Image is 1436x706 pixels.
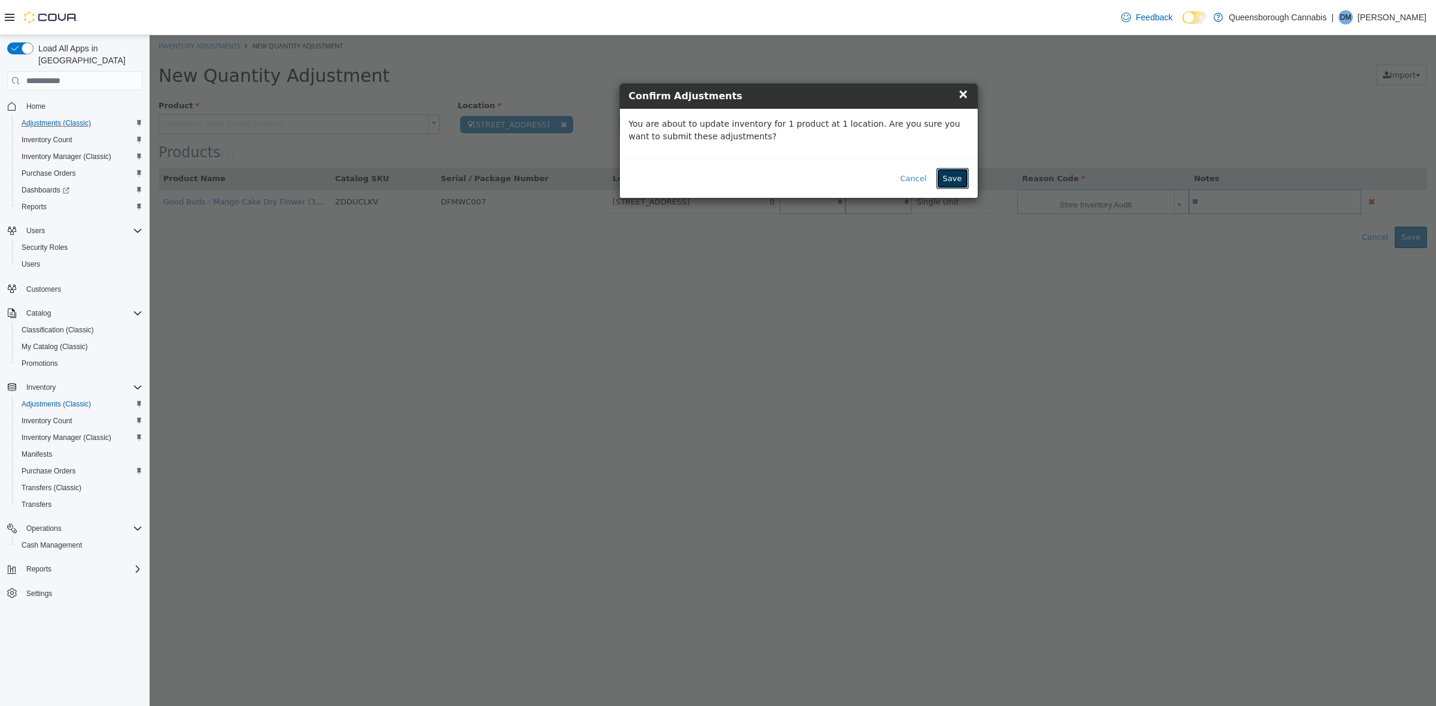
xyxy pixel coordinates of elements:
[26,226,45,236] span: Users
[2,520,147,537] button: Operations
[2,585,147,602] button: Settings
[22,521,66,536] button: Operations
[2,280,147,297] button: Customers
[17,183,142,197] span: Dashboards
[22,282,66,297] a: Customers
[2,561,147,577] button: Reports
[22,562,56,576] button: Reports
[1338,10,1353,25] div: Denise Meng
[17,323,99,337] a: Classification (Classic)
[17,133,142,147] span: Inventory Count
[22,380,142,395] span: Inventory
[17,430,116,445] a: Inventory Manager (Classic)
[1136,11,1172,23] span: Feedback
[12,182,147,198] a: Dashboards
[22,281,142,296] span: Customers
[1340,10,1352,25] span: DM
[17,133,77,147] a: Inventory Count
[2,222,147,239] button: Users
[26,564,51,574] span: Reports
[22,224,50,238] button: Users
[22,202,47,212] span: Reports
[17,166,142,181] span: Purchase Orders
[12,165,147,182] button: Purchase Orders
[26,102,45,111] span: Home
[12,396,147,412] button: Adjustments (Classic)
[22,152,111,161] span: Inventory Manager (Classic)
[17,240,142,255] span: Security Roles
[12,115,147,132] button: Adjustments (Classic)
[12,537,147,554] button: Cash Management
[1331,10,1334,25] p: |
[17,447,142,462] span: Manifests
[12,148,147,165] button: Inventory Manager (Classic)
[17,240,72,255] a: Security Roles
[17,200,142,214] span: Reports
[17,116,142,130] span: Adjustments (Classic)
[12,239,147,256] button: Security Roles
[22,118,91,128] span: Adjustments (Classic)
[17,481,142,495] span: Transfers (Classic)
[17,497,142,512] span: Transfers
[26,589,52,598] span: Settings
[808,51,819,66] span: ×
[26,383,56,392] span: Inventory
[34,42,142,66] span: Load All Apps in [GEOGRAPHIC_DATA]
[17,149,142,164] span: Inventory Manager (Classic)
[17,149,116,164] a: Inventory Manager (Classic)
[17,397,142,411] span: Adjustments (Classic)
[17,323,142,337] span: Classification (Classic)
[22,540,82,550] span: Cash Management
[17,464,142,478] span: Purchase Orders
[12,132,147,148] button: Inventory Count
[12,446,147,463] button: Manifests
[17,166,81,181] a: Purchase Orders
[22,185,69,195] span: Dashboards
[17,481,86,495] a: Transfers (Classic)
[22,483,81,493] span: Transfers (Classic)
[17,200,51,214] a: Reports
[17,340,142,354] span: My Catalog (Classic)
[12,429,147,446] button: Inventory Manager (Classic)
[2,305,147,322] button: Catalog
[17,257,142,271] span: Users
[22,306,56,320] button: Catalog
[22,433,111,442] span: Inventory Manager (Classic)
[17,464,81,478] a: Purchase Orders
[2,379,147,396] button: Inventory
[22,169,76,178] span: Purchase Orders
[17,340,93,354] a: My Catalog (Classic)
[22,243,68,252] span: Security Roles
[22,416,72,426] span: Inventory Count
[1116,5,1177,29] a: Feedback
[1229,10,1327,25] p: Queensborough Cannabis
[744,133,784,154] button: Cancel
[12,479,147,496] button: Transfers (Classic)
[24,11,78,23] img: Cova
[479,82,819,108] p: You are about to update inventory for 1 product at 1 location. Are you sure you want to submit th...
[1182,11,1207,24] input: Dark Mode
[22,99,50,114] a: Home
[12,355,147,372] button: Promotions
[17,538,87,552] a: Cash Management
[17,497,56,512] a: Transfers
[17,397,96,411] a: Adjustments (Classic)
[1182,24,1183,25] span: Dark Mode
[2,97,147,115] button: Home
[26,524,62,533] span: Operations
[22,306,142,320] span: Catalog
[1358,10,1426,25] p: [PERSON_NAME]
[26,308,51,318] span: Catalog
[17,183,74,197] a: Dashboards
[17,257,45,271] a: Users
[17,414,142,428] span: Inventory Count
[12,256,147,273] button: Users
[17,538,142,552] span: Cash Management
[12,322,147,338] button: Classification (Classic)
[22,562,142,576] span: Reports
[22,521,142,536] span: Operations
[12,198,147,215] button: Reports
[12,412,147,429] button: Inventory Count
[22,466,76,476] span: Purchase Orders
[22,259,40,269] span: Users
